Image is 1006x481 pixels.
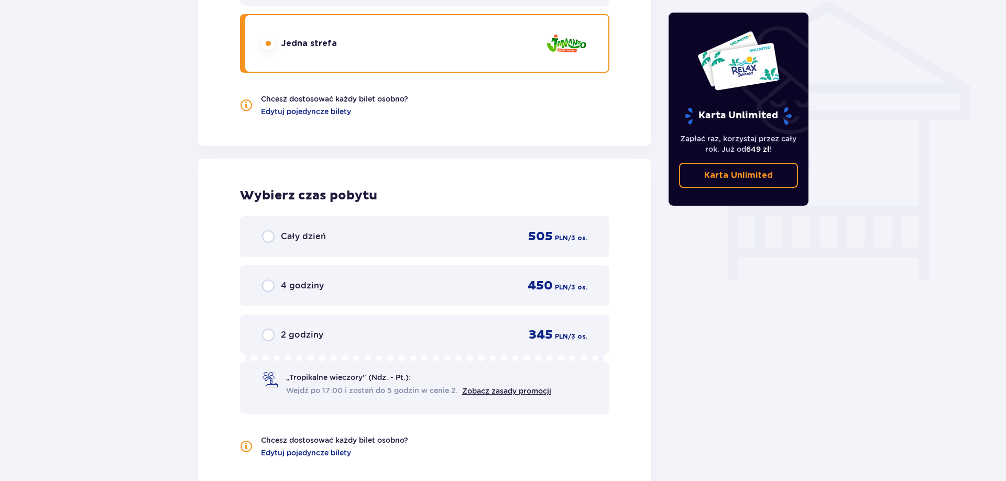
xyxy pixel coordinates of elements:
[281,280,324,292] span: 4 godziny
[261,435,408,445] p: Chcesz dostosować każdy bilet osobno?
[462,387,551,395] a: Zobacz zasady promocji
[684,107,793,125] p: Karta Unlimited
[261,448,351,458] a: Edytuj pojedyncze bilety
[568,332,587,341] span: / 3 os.
[281,329,323,341] span: 2 godziny
[281,231,326,242] span: Cały dzień
[528,278,553,294] span: 450
[555,332,568,341] span: PLN
[679,133,799,154] p: Zapłać raz, korzystaj przez cały rok. Już od !
[545,29,587,59] img: Jamango
[286,385,458,396] span: Wejdź po 17:00 i zostań do 5 godzin w cenie 2.
[286,372,411,383] span: „Tropikalne wieczory" (Ndz. - Pt.):
[528,229,553,244] span: 505
[697,30,780,91] img: Dwie karty całoroczne do Suntago z napisem 'UNLIMITED RELAX', na białym tle z tropikalnymi liśćmi...
[261,106,351,117] a: Edytuj pojedyncze bilety
[555,233,568,243] span: PLN
[568,283,587,292] span: / 3 os.
[240,188,609,204] h2: Wybierz czas pobytu
[679,163,799,188] a: Karta Unlimited
[555,283,568,292] span: PLN
[704,170,773,181] p: Karta Unlimited
[746,145,770,153] span: 649 zł
[281,38,337,49] span: Jedna strefa
[529,327,553,343] span: 345
[568,233,587,243] span: / 3 os.
[261,94,408,104] p: Chcesz dostosować każdy bilet osobno?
